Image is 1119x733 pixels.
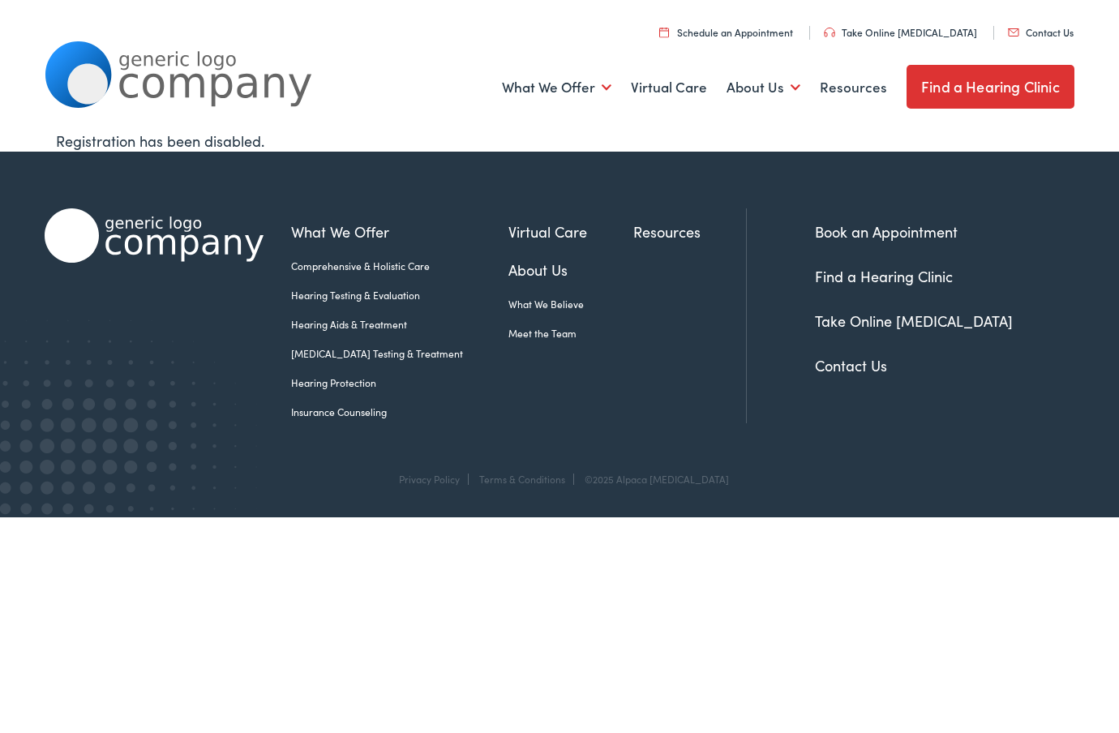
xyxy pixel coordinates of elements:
[291,375,508,390] a: Hearing Protection
[508,259,632,281] a: About Us
[291,259,508,273] a: Comprehensive & Holistic Care
[1008,25,1074,39] a: Contact Us
[820,58,887,118] a: Resources
[291,405,508,419] a: Insurance Counseling
[56,130,1063,152] div: Registration has been disabled.
[824,28,835,37] img: utility icon
[633,221,746,242] a: Resources
[815,266,953,286] a: Find a Hearing Clinic
[45,208,264,263] img: Alpaca Audiology
[659,25,793,39] a: Schedule an Appointment
[479,472,565,486] a: Terms & Conditions
[502,58,611,118] a: What We Offer
[291,346,508,361] a: [MEDICAL_DATA] Testing & Treatment
[291,221,508,242] a: What We Offer
[815,311,1013,331] a: Take Online [MEDICAL_DATA]
[659,27,669,37] img: utility icon
[577,474,729,485] div: ©2025 Alpaca [MEDICAL_DATA]
[907,65,1074,109] a: Find a Hearing Clinic
[508,297,632,311] a: What We Believe
[508,221,632,242] a: Virtual Care
[631,58,707,118] a: Virtual Care
[399,472,460,486] a: Privacy Policy
[291,317,508,332] a: Hearing Aids & Treatment
[815,221,958,242] a: Book an Appointment
[727,58,800,118] a: About Us
[815,355,887,375] a: Contact Us
[824,25,977,39] a: Take Online [MEDICAL_DATA]
[508,326,632,341] a: Meet the Team
[291,288,508,302] a: Hearing Testing & Evaluation
[1008,28,1019,36] img: utility icon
